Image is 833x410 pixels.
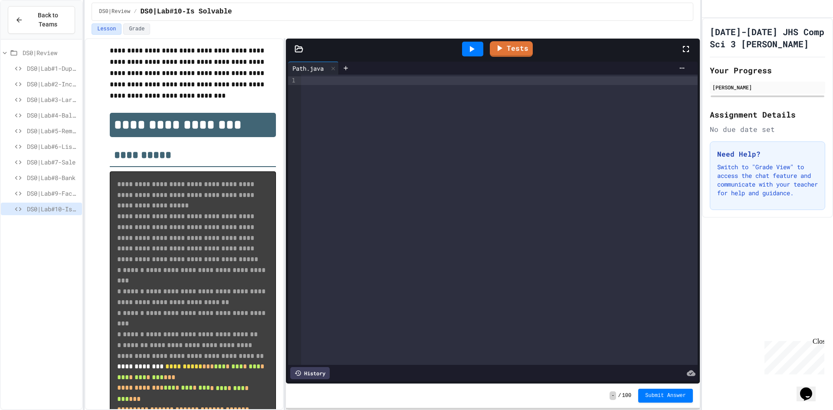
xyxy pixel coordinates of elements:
button: Lesson [92,23,121,35]
h2: Your Progress [710,64,825,76]
h1: [DATE]-[DATE] JHS Comp Sci 3 [PERSON_NAME] [710,26,825,50]
p: Switch to "Grade View" to access the chat feature and communicate with your teacher for help and ... [717,163,818,197]
span: DS0|Lab#1-Duplicate Count [27,64,79,73]
a: Tests [490,41,533,57]
span: DS0|Lab#9-Factorial [27,189,79,198]
span: DS0|Review [99,8,130,15]
h3: Need Help? [717,149,818,159]
span: DS0|Lab#8-Bank [27,173,79,182]
iframe: chat widget [761,338,824,374]
span: / [618,392,621,399]
span: DS0|Lab#3-Largest Time Denominations [27,95,79,104]
button: Grade [123,23,150,35]
h2: Assignment Details [710,108,825,121]
button: Submit Answer [638,389,693,403]
span: DS0|Lab#7-Sale [27,157,79,167]
span: Submit Answer [645,392,686,399]
div: 1 [288,76,297,85]
div: Chat with us now!Close [3,3,60,55]
span: DS0|Lab#5-Remove All In Range [27,126,79,135]
div: No due date set [710,124,825,134]
span: DS0|Review [23,48,79,57]
span: DS0|Lab#10-Is Solvable [140,7,232,17]
span: DS0|Lab#10-Is Solvable [27,204,79,213]
div: History [290,367,330,379]
span: DS0|Lab#4-Balanced [27,111,79,120]
div: Path.java [288,62,339,75]
button: Back to Teams [8,6,75,34]
span: DS0|Lab#2-Increasing Neighbors [27,79,79,89]
span: 100 [622,392,632,399]
div: [PERSON_NAME] [712,83,823,91]
div: Path.java [288,64,328,73]
span: DS0|Lab#6-ListMagicStrings [27,142,79,151]
iframe: chat widget [797,375,824,401]
span: - [610,391,616,400]
span: / [134,8,137,15]
span: Back to Teams [28,11,68,29]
